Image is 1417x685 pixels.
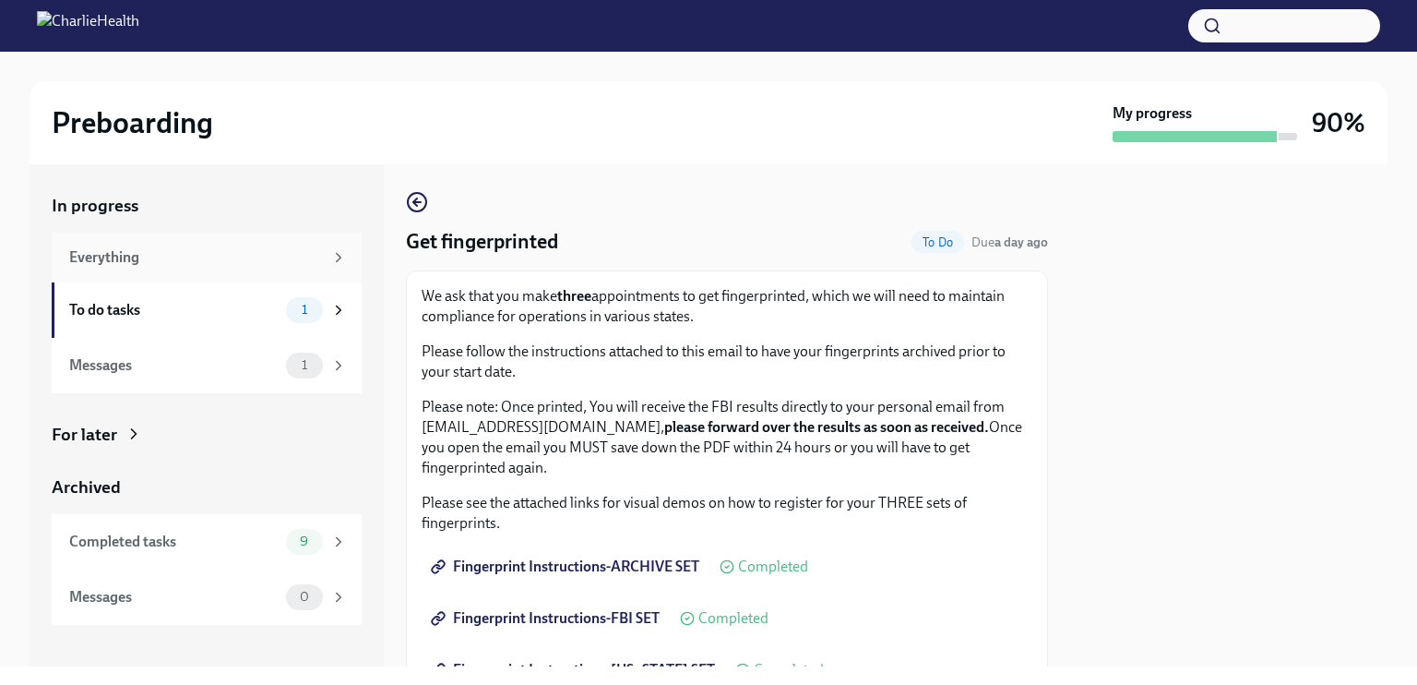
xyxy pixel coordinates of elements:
p: Please note: Once printed, You will receive the FBI results directly to your personal email from ... [422,397,1032,478]
a: Messages0 [52,570,362,625]
span: August 25th, 2025 08:00 [971,234,1048,251]
span: 1 [291,358,318,372]
a: For later [52,423,362,447]
a: Fingerprint Instructions-ARCHIVE SET [422,548,712,585]
span: 9 [289,535,319,548]
strong: please forward over the results as soon as received. [664,418,989,436]
span: 1 [291,303,318,317]
strong: My progress [1113,103,1192,124]
span: Completed [698,611,768,626]
a: Fingerprint Instructions-FBI SET [422,600,673,637]
div: Messages [69,587,279,607]
p: Please follow the instructions attached to this email to have your fingerprints archived prior to... [422,342,1032,382]
span: Fingerprint Instructions-ARCHIVE SET [435,558,699,576]
a: Messages1 [52,338,362,393]
span: Completed [738,559,808,574]
p: Please see the attached links for visual demos on how to register for your THREE sets of fingerpr... [422,493,1032,534]
div: For later [52,423,117,447]
span: To Do [911,235,964,249]
span: Fingerprint Instructions-[US_STATE] SET [435,661,715,679]
div: Completed tasks [69,532,279,552]
h2: Preboarding [52,104,213,141]
a: Everything [52,233,362,282]
a: Archived [52,475,362,499]
strong: a day ago [994,234,1048,250]
h4: Get fingerprinted [406,228,558,256]
div: Messages [69,355,279,376]
p: We ask that you make appointments to get fingerprinted, which we will need to maintain compliance... [422,286,1032,327]
a: To do tasks1 [52,282,362,338]
span: 0 [289,590,320,604]
span: Completed [754,663,824,678]
span: Fingerprint Instructions-FBI SET [435,609,660,628]
span: Due [971,234,1048,250]
a: Completed tasks9 [52,514,362,570]
img: CharlieHealth [37,11,139,41]
a: In progress [52,194,362,218]
strong: three [557,287,591,305]
div: To do tasks [69,300,279,320]
h3: 90% [1312,106,1365,139]
div: Everything [69,247,323,268]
